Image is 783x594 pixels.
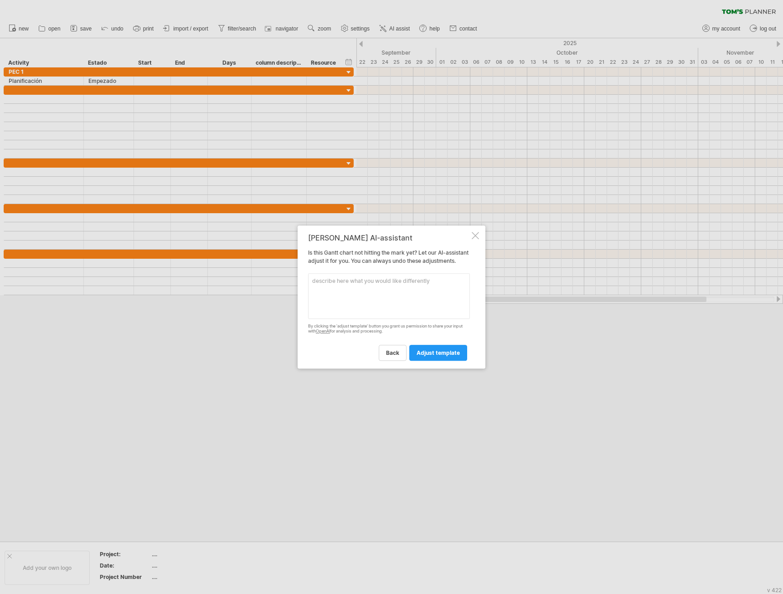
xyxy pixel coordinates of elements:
[308,234,470,360] div: Is this Gantt chart not hitting the mark yet? Let our AI-assistant adjust it for you. You can alw...
[386,349,399,356] span: back
[308,234,470,242] div: [PERSON_NAME] AI-assistant
[308,324,470,334] div: By clicking the 'adjust template' button you grant us permission to share your input with for ana...
[379,345,407,361] a: back
[417,349,460,356] span: adjust template
[409,345,467,361] a: adjust template
[316,328,330,333] a: OpenAI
